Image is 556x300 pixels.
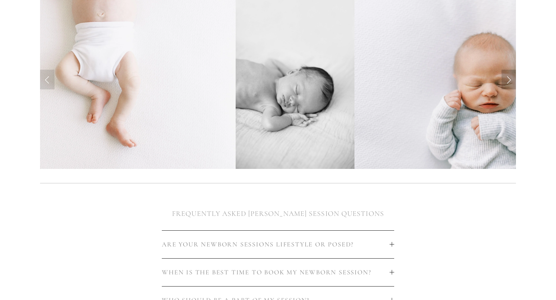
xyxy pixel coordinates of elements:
a: Previous Slide [40,70,54,89]
button: WHEN IS THE BEST TIME TO BOOK MY NEWBORN SESSION? [162,259,394,286]
h2: FREQUENTLY ASKED [PERSON_NAME] SESSION QUESTIONS [40,197,516,219]
span: ARE YOUR NEWBORN SESSIONS LIFESTYLE OR POSED? [162,241,390,248]
span: WHEN IS THE BEST TIME TO BOOK MY NEWBORN SESSION? [162,268,390,276]
a: Next Slide [502,70,516,89]
button: ARE YOUR NEWBORN SESSIONS LIFESTYLE OR POSED? [162,231,394,258]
